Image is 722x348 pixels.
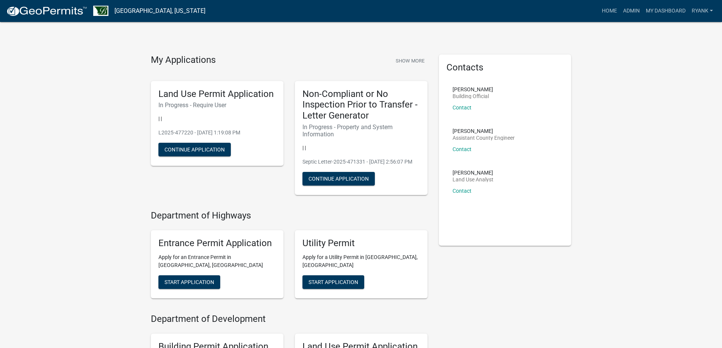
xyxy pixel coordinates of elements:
[151,210,428,221] h4: Department of Highways
[302,144,420,152] p: | |
[453,105,471,111] a: Contact
[302,123,420,138] h6: In Progress - Property and System Information
[158,129,276,137] p: L2025-477220 - [DATE] 1:19:08 PM
[158,101,276,109] h6: In Progress - Require User
[158,253,276,269] p: Apply for an Entrance Permit in [GEOGRAPHIC_DATA], [GEOGRAPHIC_DATA]
[446,62,564,73] h5: Contacts
[158,238,276,249] h5: Entrance Permit Application
[453,146,471,152] a: Contact
[453,188,471,194] a: Contact
[302,275,364,289] button: Start Application
[453,177,493,182] p: Land Use Analyst
[158,143,231,156] button: Continue Application
[302,238,420,249] h5: Utility Permit
[689,4,716,18] a: RyanK
[93,6,108,16] img: Benton County, Minnesota
[302,172,375,186] button: Continue Application
[620,4,643,18] a: Admin
[453,94,493,99] p: Building Official
[302,89,420,121] h5: Non-Compliant or No Inspection Prior to Transfer - Letter Generator
[453,135,515,140] p: Assistant County Engineer
[164,279,214,285] span: Start Application
[643,4,689,18] a: My Dashboard
[453,87,493,92] p: [PERSON_NAME]
[158,115,276,123] p: | |
[151,314,428,325] h4: Department of Development
[599,4,620,18] a: Home
[453,170,493,175] p: [PERSON_NAME]
[302,253,420,269] p: Apply for a Utility Permit in [GEOGRAPHIC_DATA], [GEOGRAPHIC_DATA]
[453,128,515,134] p: [PERSON_NAME]
[151,55,216,66] h4: My Applications
[158,275,220,289] button: Start Application
[158,89,276,100] h5: Land Use Permit Application
[309,279,358,285] span: Start Application
[393,55,428,67] button: Show More
[302,158,420,166] p: Septic Letter-2025-471331 - [DATE] 2:56:07 PM
[114,5,205,17] a: [GEOGRAPHIC_DATA], [US_STATE]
